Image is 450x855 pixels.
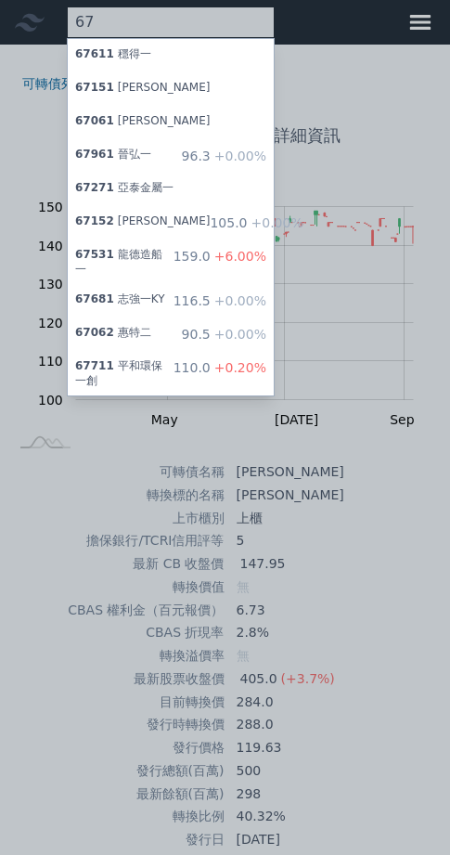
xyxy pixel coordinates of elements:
a: 67271亞泰金屬一 [68,173,274,206]
span: 67611 [75,47,114,60]
span: +0.00% [211,149,266,163]
a: 67711平和環保一創 110.0+0.20% [68,351,274,395]
span: +6.00% [211,249,266,264]
div: [PERSON_NAME] [75,113,210,132]
span: +0.00% [248,215,303,230]
div: 志強一KY [75,291,165,310]
a: 67531龍德造船一 159.0+6.00% [68,240,274,284]
a: 67061[PERSON_NAME] [68,106,274,139]
div: 惠特二 [75,325,151,343]
span: +0.00% [211,293,266,308]
span: 67061 [75,114,114,127]
a: 67152[PERSON_NAME] 105.0+0.00% [68,206,274,240]
div: 平和環保一創 [75,358,174,388]
span: 67531 [75,248,114,261]
span: +0.00% [211,327,266,342]
span: +0.20% [211,360,266,375]
div: 晉弘一 [75,147,151,165]
a: 67151[PERSON_NAME] [68,72,274,106]
span: 67961 [75,148,114,161]
a: 67611穩得一 [68,39,274,72]
span: 67152 [75,214,114,227]
span: 67681 [75,292,114,305]
div: 96.3 [182,147,266,165]
div: 龍德造船一 [75,247,174,277]
span: 67062 [75,326,114,339]
div: 90.5 [182,325,266,343]
span: 67151 [75,81,114,94]
div: 159.0 [174,247,266,277]
div: 亞泰金屬一 [75,180,174,199]
span: 67711 [75,359,114,372]
div: 110.0 [174,358,266,388]
div: [PERSON_NAME] [75,214,210,232]
div: [PERSON_NAME] [75,80,210,98]
div: 116.5 [174,291,266,310]
a: 67961晉弘一 96.3+0.00% [68,139,274,173]
span: 67271 [75,181,114,194]
div: 105.0 [210,214,302,232]
a: 67681志強一KY 116.5+0.00% [68,284,274,317]
div: 穩得一 [75,46,151,65]
a: 67062惠特二 90.5+0.00% [68,317,274,351]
